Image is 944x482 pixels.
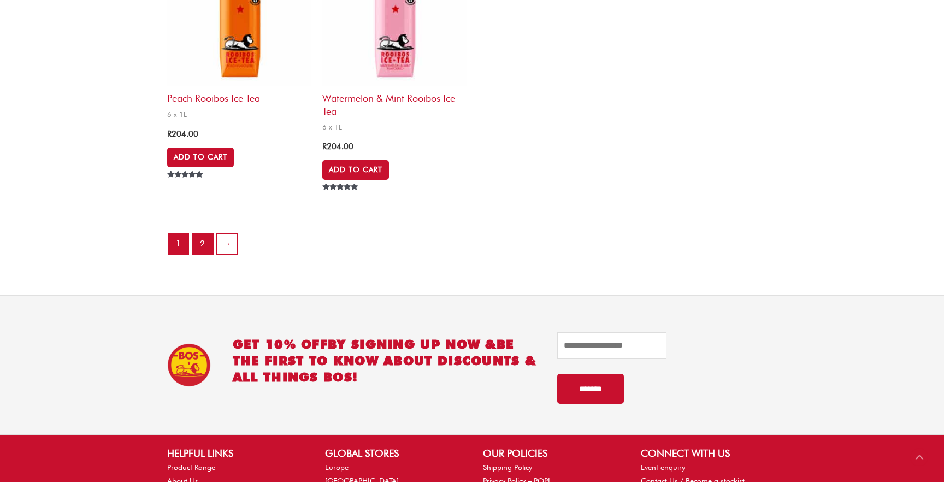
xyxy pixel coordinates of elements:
img: BOS Ice Tea [167,343,211,387]
span: R [167,129,172,139]
bdi: 204.00 [322,142,353,151]
span: Page 1 [168,234,189,255]
span: 6 x 1L [167,110,311,119]
span: BY SIGNING UP NOW & [328,337,497,351]
a: Event enquiry [641,463,685,472]
bdi: 204.00 [167,129,198,139]
a: Product Range [167,463,215,472]
h2: HELPFUL LINKS [167,446,303,461]
span: 6 x 1L [322,122,467,132]
span: Rated out of 5 [322,184,360,215]
a: Page 2 [192,234,213,255]
a: Shipping Policy [483,463,532,472]
a: Add to cart: “Peach Rooibos Ice Tea” [167,148,234,167]
a: Europe [325,463,349,472]
nav: Product Pagination [167,233,777,262]
h2: OUR POLICIES [483,446,619,461]
h2: GET 10% OFF be the first to know about discounts & all things BOS! [233,336,546,385]
h2: Watermelon & Mint Rooibos Ice Tea [322,86,467,117]
a: Add to cart: “Watermelon & Mint Rooibos Ice Tea” [322,160,389,180]
h2: Peach Rooibos Ice Tea [167,86,311,104]
h2: GLOBAL STORES [325,446,461,461]
span: R [322,142,327,151]
span: Rated out of 5 [167,171,205,203]
h2: CONNECT WITH US [641,446,777,461]
a: → [217,234,238,255]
